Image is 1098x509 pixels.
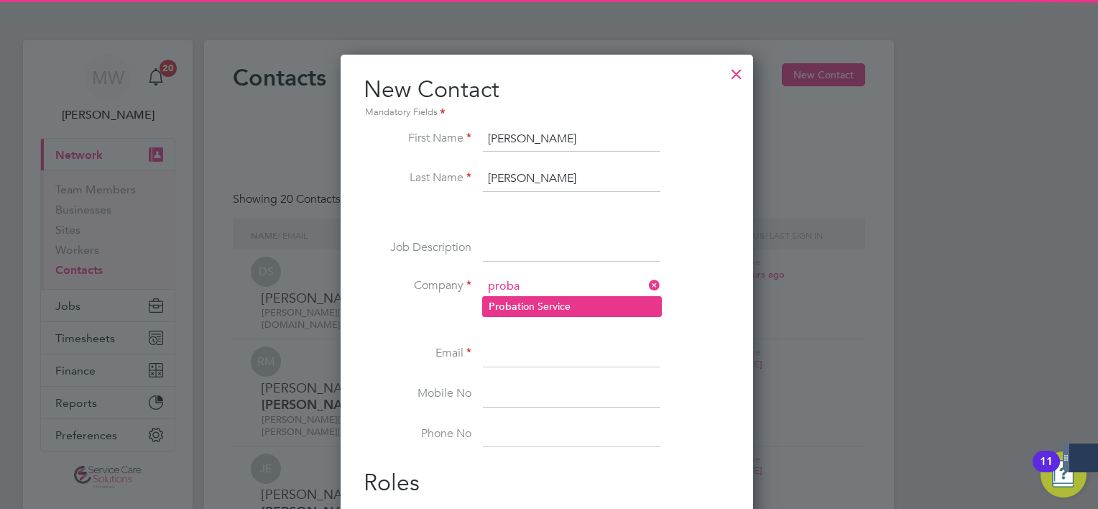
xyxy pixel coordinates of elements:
label: First Name [364,131,471,146]
div: 11 [1040,462,1053,480]
label: Last Name [364,170,471,185]
div: Mandatory Fields [364,105,730,121]
button: Open Resource Center, 11 new notifications [1041,451,1087,497]
b: Proba [489,301,517,313]
label: Company [364,278,471,293]
label: Email [364,346,471,361]
label: Mobile No [364,386,471,401]
input: Search for... [483,276,660,298]
label: Job Description [364,240,471,255]
label: Phone No [364,426,471,441]
h2: New Contact [364,75,730,121]
li: tion Service [483,297,661,316]
h2: Roles [364,468,730,498]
